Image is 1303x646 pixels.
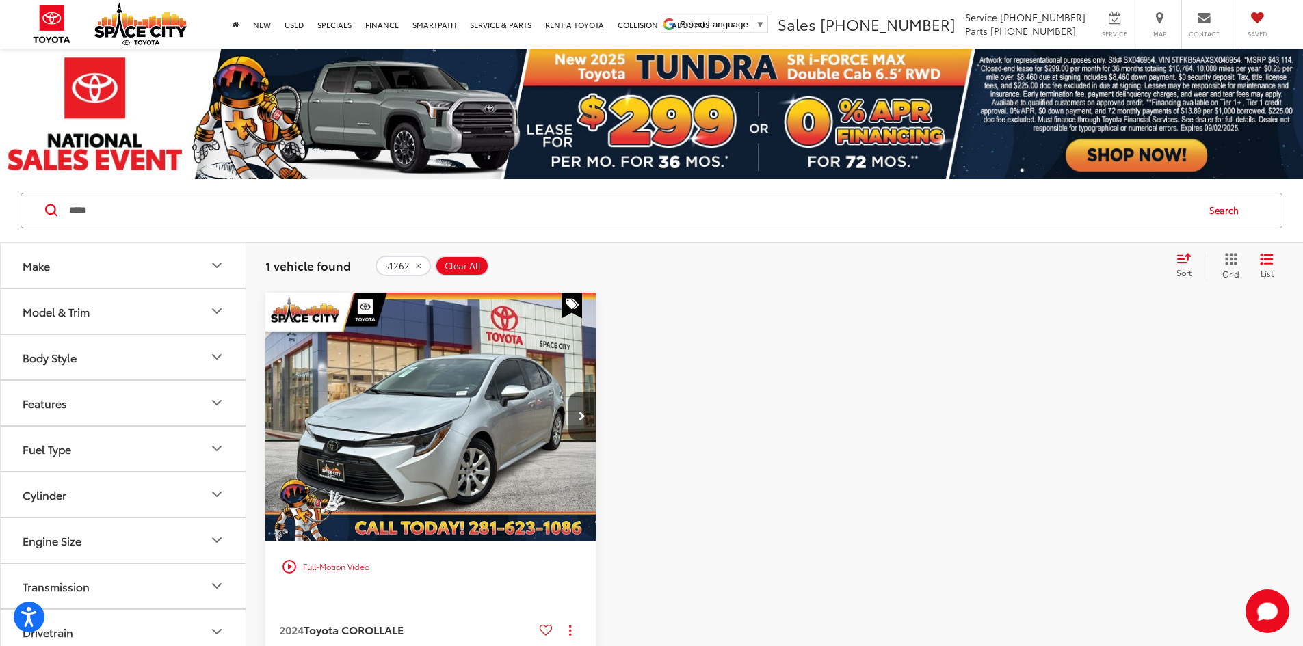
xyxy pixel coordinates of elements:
[23,396,67,409] div: Features
[209,440,225,457] div: Fuel Type
[569,625,571,636] span: dropdown dots
[209,532,225,548] div: Engine Size
[209,623,225,640] div: Drivetrain
[265,293,597,541] div: 2024 Toyota COROLLA LE 0
[23,625,73,638] div: Drivetrain
[1250,252,1284,280] button: List View
[1260,267,1274,279] span: List
[445,260,481,271] span: Clear All
[23,580,90,593] div: Transmission
[1176,267,1192,278] span: Sort
[965,24,988,38] span: Parts
[23,488,66,501] div: Cylinder
[304,621,392,637] span: Toyota COROLLA
[23,534,81,547] div: Engine Size
[680,19,748,29] span: Select Language
[265,257,351,273] span: 1 vehicle found
[1,564,247,608] button: TransmissionTransmission
[1,381,247,425] button: FeaturesFeatures
[568,392,596,440] button: Next image
[435,256,489,276] button: Clear All
[1207,252,1250,280] button: Grid View
[385,260,410,271] span: s1262
[1246,589,1289,633] svg: Start Chat
[1189,29,1220,38] span: Contact
[23,305,90,318] div: Model & Trim
[209,486,225,502] div: Cylinder
[23,259,50,272] div: Make
[1,427,247,471] button: Fuel TypeFuel Type
[23,442,71,455] div: Fuel Type
[209,349,225,365] div: Body Style
[965,10,997,24] span: Service
[279,621,304,637] span: 2024
[265,293,597,541] a: 2024 Toyota COROLLA LE FWD2024 Toyota COROLLA LE FWD2024 Toyota COROLLA LE FWD2024 Toyota COROLLA...
[752,19,752,29] span: ​
[209,257,225,273] div: Make
[1222,268,1239,280] span: Grid
[1,243,247,288] button: MakeMake
[680,19,765,29] a: Select Language​
[562,293,582,319] span: Special
[1,289,247,334] button: Model & TrimModel & Trim
[279,622,534,637] a: 2024Toyota COROLLALE
[1,518,247,563] button: Engine SizeEngine Size
[376,256,431,276] button: remove s1262
[990,24,1076,38] span: [PHONE_NUMBER]
[1000,10,1085,24] span: [PHONE_NUMBER]
[1170,252,1207,280] button: Select sort value
[1246,589,1289,633] button: Toggle Chat Window
[209,394,225,411] div: Features
[68,194,1196,227] input: Search by Make, Model, or Keyword
[1099,29,1130,38] span: Service
[392,621,404,637] span: LE
[94,3,187,45] img: Space City Toyota
[1242,29,1272,38] span: Saved
[1,335,247,379] button: Body StyleBody Style
[820,13,956,35] span: [PHONE_NUMBER]
[209,578,225,594] div: Transmission
[23,351,77,364] div: Body Style
[1,472,247,517] button: CylinderCylinder
[209,303,225,319] div: Model & Trim
[1144,29,1174,38] span: Map
[1196,193,1259,228] button: Search
[778,13,816,35] span: Sales
[265,293,597,542] img: 2024 Toyota COROLLA LE FWD
[756,19,765,29] span: ▼
[558,618,582,642] button: Actions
